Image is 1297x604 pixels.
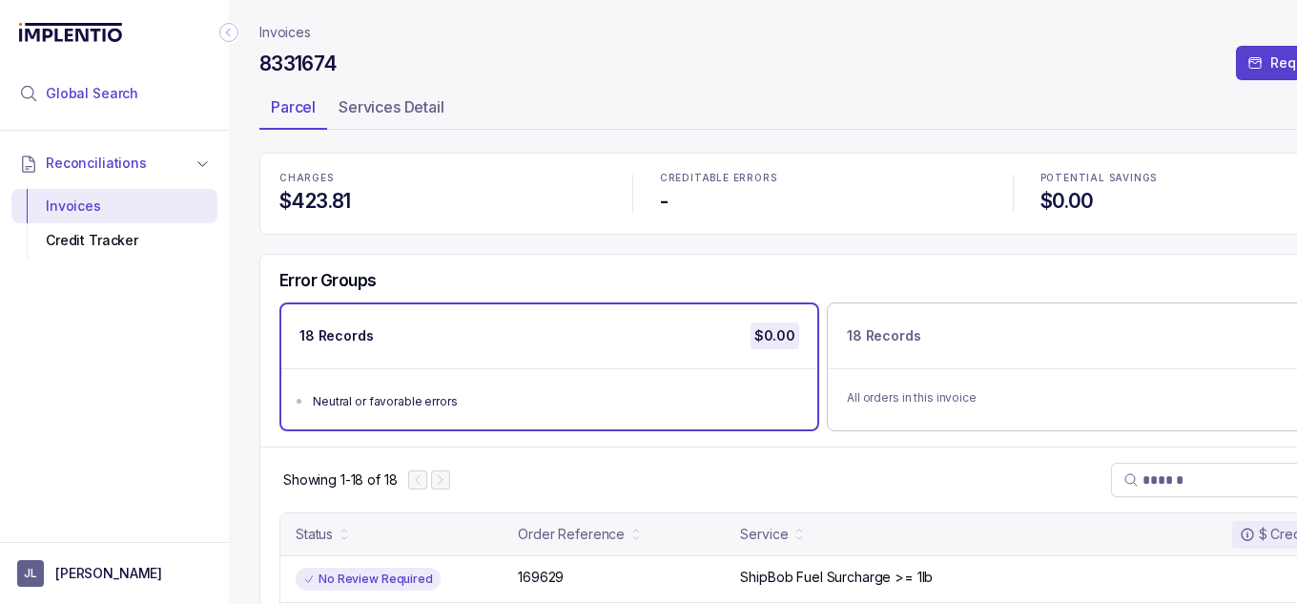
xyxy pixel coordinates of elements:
div: Order Reference [518,525,625,544]
p: CREDITABLE ERRORS [660,173,986,184]
p: Parcel [271,95,316,118]
p: 18 Records [847,326,921,345]
div: Reconciliations [11,185,217,262]
div: Invoices [27,189,202,223]
a: Invoices [259,23,311,42]
nav: breadcrumb [259,23,311,42]
p: Services Detail [339,95,444,118]
span: Reconciliations [46,154,147,173]
div: Neutral or favorable errors [313,392,797,411]
div: Service [740,525,788,544]
h4: 8331674 [259,51,338,77]
p: CHARGES [279,173,606,184]
p: 18 Records [299,326,374,345]
p: $0.00 [751,323,799,349]
h4: - [660,188,986,215]
span: Global Search [46,84,138,103]
p: Showing 1-18 of 18 [283,470,397,489]
button: Reconciliations [11,142,217,184]
p: 169629 [518,568,564,587]
p: ShipBob Fuel Surcharge >= 1lb [740,568,933,587]
div: No Review Required [296,568,441,591]
span: User initials [17,560,44,587]
li: Tab Services Detail [327,92,456,130]
div: Status [296,525,333,544]
li: Tab Parcel [259,92,327,130]
h4: $423.81 [279,188,606,215]
div: Credit Tracker [27,223,202,258]
h5: Error Groups [279,270,377,291]
div: Remaining page entries [283,470,397,489]
div: Collapse Icon [217,21,240,44]
button: User initials[PERSON_NAME] [17,560,212,587]
p: [PERSON_NAME] [55,564,162,583]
